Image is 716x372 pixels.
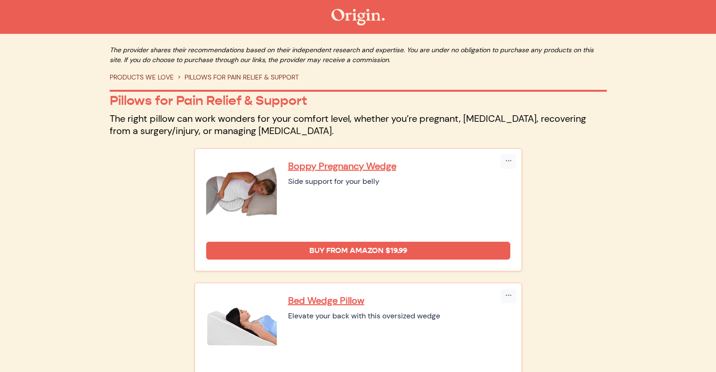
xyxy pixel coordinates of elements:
[206,242,510,260] a: Buy from Amazon $19.99
[110,73,174,81] a: PRODUCTS WE LOVE
[110,45,607,65] p: The provider shares their recommendations based on their independent research and expertise. You ...
[110,93,607,109] p: Pillows for Pain Relief & Support
[288,310,510,322] div: Elevate your back with this oversized wedge
[174,72,299,82] li: PILLOWS FOR PAIN RELIEF & SUPPORT
[110,112,607,137] p: The right pillow can work wonders for your comfort level, whether you’re pregnant, [MEDICAL_DATA]...
[206,294,277,365] img: Bed Wedge Pillow
[288,176,510,187] div: Side support for your belly
[206,160,277,230] img: Boppy Pregnancy Wedge
[331,9,385,25] img: The Origin Shop
[288,160,510,172] a: Boppy Pregnancy Wedge
[288,294,510,307] a: Bed Wedge Pillow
